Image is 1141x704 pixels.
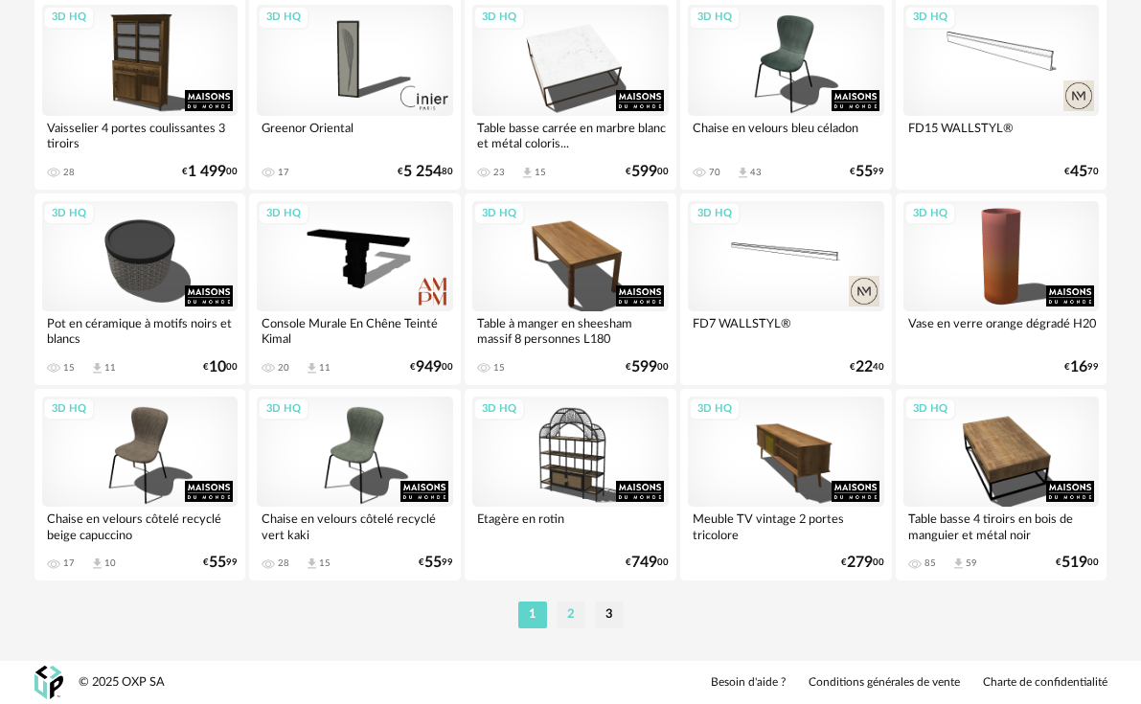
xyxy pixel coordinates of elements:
[416,361,442,374] span: 949
[904,397,956,421] div: 3D HQ
[689,397,741,421] div: 3D HQ
[90,556,104,571] span: Download icon
[258,6,309,30] div: 3D HQ
[535,167,546,178] div: 15
[896,389,1107,580] a: 3D HQ Table basse 4 tiroirs en bois de manguier et métal noir 85 Download icon 59 €51900
[709,167,720,178] div: 70
[305,556,319,571] span: Download icon
[951,556,966,571] span: Download icon
[680,193,892,385] a: 3D HQ FD7 WALLSTYL® €2240
[43,6,95,30] div: 3D HQ
[493,167,505,178] div: 23
[1061,556,1087,569] span: 519
[319,557,331,569] div: 15
[631,361,657,374] span: 599
[1056,556,1099,569] div: € 00
[63,362,75,374] div: 15
[904,202,956,226] div: 3D HQ
[42,311,239,350] div: Pot en céramique à motifs noirs et blancs
[203,556,238,569] div: € 99
[203,361,238,374] div: € 00
[257,311,453,350] div: Console Murale En Chêne Teinté Kimal
[473,397,525,421] div: 3D HQ
[319,362,331,374] div: 11
[43,202,95,226] div: 3D HQ
[424,556,442,569] span: 55
[249,389,461,580] a: 3D HQ Chaise en velours côtelé recyclé vert kaki 28 Download icon 15 €5599
[680,389,892,580] a: 3D HQ Meuble TV vintage 2 portes tricolore €27900
[850,166,884,178] div: € 99
[398,166,453,178] div: € 80
[410,361,453,374] div: € 00
[557,602,585,628] li: 2
[104,362,116,374] div: 11
[750,167,762,178] div: 43
[473,6,525,30] div: 3D HQ
[63,167,75,178] div: 28
[904,6,956,30] div: 3D HQ
[688,507,884,545] div: Meuble TV vintage 2 portes tricolore
[209,361,226,374] span: 10
[209,556,226,569] span: 55
[966,557,977,569] div: 59
[518,602,547,628] li: 1
[63,557,75,569] div: 17
[841,556,884,569] div: € 00
[520,166,535,180] span: Download icon
[182,166,238,178] div: € 00
[856,361,873,374] span: 22
[104,557,116,569] div: 10
[847,556,873,569] span: 279
[850,361,884,374] div: € 40
[1070,361,1087,374] span: 16
[903,507,1100,545] div: Table basse 4 tiroirs en bois de manguier et métal noir
[465,389,676,580] a: 3D HQ Etagère en rotin €74900
[626,556,669,569] div: € 00
[809,675,960,691] a: Conditions générales de vente
[34,389,246,580] a: 3D HQ Chaise en velours côtelé recyclé beige capuccino 17 Download icon 10 €5599
[856,166,873,178] span: 55
[473,202,525,226] div: 3D HQ
[249,193,461,385] a: 3D HQ Console Murale En Chêne Teinté Kimal 20 Download icon 11 €94900
[736,166,750,180] span: Download icon
[278,557,289,569] div: 28
[1064,361,1099,374] div: € 99
[278,362,289,374] div: 20
[403,166,442,178] span: 5 254
[258,202,309,226] div: 3D HQ
[472,311,669,350] div: Table à manger en sheesham massif 8 personnes L180
[42,507,239,545] div: Chaise en velours côtelé recyclé beige capuccino
[688,116,884,154] div: Chaise en velours bleu céladon
[465,193,676,385] a: 3D HQ Table à manger en sheesham massif 8 personnes L180 15 €59900
[689,6,741,30] div: 3D HQ
[188,166,226,178] span: 1 499
[42,116,239,154] div: Vaisselier 4 portes coulissantes 3 tiroirs
[79,674,165,691] div: © 2025 OXP SA
[903,311,1100,350] div: Vase en verre orange dégradé H20
[305,361,319,375] span: Download icon
[1070,166,1087,178] span: 45
[472,116,669,154] div: Table basse carrée en marbre blanc et métal coloris...
[258,397,309,421] div: 3D HQ
[1064,166,1099,178] div: € 70
[896,193,1107,385] a: 3D HQ Vase en verre orange dégradé H20 €1699
[43,397,95,421] div: 3D HQ
[90,361,104,375] span: Download icon
[493,362,505,374] div: 15
[924,557,936,569] div: 85
[903,116,1100,154] div: FD15 WALLSTYL®
[689,202,741,226] div: 3D HQ
[688,311,884,350] div: FD7 WALLSTYL®
[626,166,669,178] div: € 00
[34,193,246,385] a: 3D HQ Pot en céramique à motifs noirs et blancs 15 Download icon 11 €1000
[34,666,63,699] img: OXP
[257,116,453,154] div: Greenor Oriental
[419,556,453,569] div: € 99
[983,675,1107,691] a: Charte de confidentialité
[595,602,624,628] li: 3
[257,507,453,545] div: Chaise en velours côtelé recyclé vert kaki
[711,675,786,691] a: Besoin d'aide ?
[472,507,669,545] div: Etagère en rotin
[631,166,657,178] span: 599
[626,361,669,374] div: € 00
